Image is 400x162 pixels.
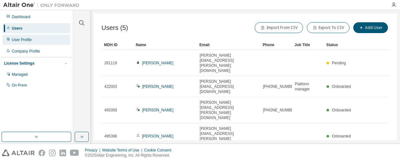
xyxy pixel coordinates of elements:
span: Onboarded [332,134,351,138]
span: Onboarded [332,84,351,89]
div: License Settings [4,61,34,66]
span: 422003 [104,84,117,89]
span: 495398 [104,134,117,139]
div: Dashboard [12,14,31,19]
div: User Profile [12,37,32,42]
button: Export To CSV [307,22,349,33]
div: On Prem [12,83,27,88]
div: Name [136,40,194,50]
img: linkedin.svg [59,150,66,156]
img: youtube.svg [70,150,79,156]
span: Platform manager [295,81,321,92]
div: Cookie Consent [144,148,175,153]
a: [PERSON_NAME] [142,134,174,138]
img: altair_logo.svg [2,150,35,156]
button: Add User [353,22,388,33]
div: Company Profile [12,49,40,54]
span: 493359 [104,108,117,113]
div: MDH ID [104,40,131,50]
span: Onboarded [332,108,351,112]
div: Job Title [294,40,321,50]
div: Privacy [85,148,102,153]
a: [PERSON_NAME] [142,61,174,65]
span: [PERSON_NAME][EMAIL_ADDRESS][PERSON_NAME][DOMAIN_NAME] [200,126,257,146]
button: Import From CSV [255,22,303,33]
div: Website Terms of Use [102,148,144,153]
span: Pending [332,61,346,65]
a: [PERSON_NAME] [142,84,174,89]
span: [PHONE_NUMBER] [263,84,297,89]
img: Altair One [3,2,83,8]
span: [PHONE_NUMBER] [263,108,297,113]
a: [PERSON_NAME] [142,108,174,112]
span: [PERSON_NAME][EMAIL_ADDRESS][PERSON_NAME][DOMAIN_NAME] [200,100,257,120]
span: [PERSON_NAME][EMAIL_ADDRESS][DOMAIN_NAME] [200,79,257,94]
div: Status [326,40,353,50]
img: instagram.svg [49,150,56,156]
span: [PERSON_NAME][EMAIL_ADDRESS][PERSON_NAME][DOMAIN_NAME] [200,53,257,73]
div: Managed [12,72,28,77]
div: Email [199,40,258,50]
span: Users (5) [101,24,128,32]
div: Users [12,26,22,31]
div: Phone [263,40,289,50]
img: facebook.svg [38,150,45,156]
p: © 2025 Altair Engineering, Inc. All Rights Reserved. [85,153,175,158]
span: 281119 [104,60,117,66]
